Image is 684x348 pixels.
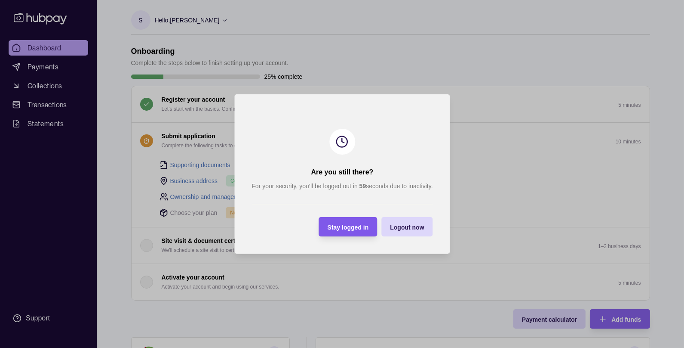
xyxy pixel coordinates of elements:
p: For your security, you’ll be logged out in seconds due to inactivity. [252,181,432,191]
span: Stay logged in [327,224,368,231]
h2: Are you still there? [311,168,373,177]
button: Stay logged in [319,217,377,236]
span: Logout now [390,224,424,231]
strong: 59 [359,183,366,190]
button: Logout now [381,217,432,236]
